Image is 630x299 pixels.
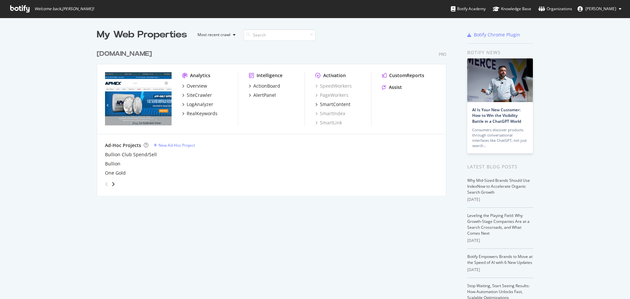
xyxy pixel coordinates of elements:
[105,151,157,158] a: Bullion Club Spend/Sell
[315,119,342,126] a: SmartLink
[182,92,212,98] a: SiteCrawler
[97,49,155,59] a: [DOMAIN_NAME]
[315,101,350,108] a: SmartContent
[467,178,530,195] a: Why Mid-Sized Brands Should Use IndexNow to Accelerate Organic Search Growth
[439,52,446,57] div: Pro
[467,213,530,236] a: Leveling the Playing Field: Why Growth-Stage Companies Are at a Search Crossroads, and What Comes...
[105,142,141,149] div: Ad-Hoc Projects
[467,58,533,102] img: AI Is Your New Customer: How to Win the Visibility Battle in a ChatGPT World
[111,181,115,187] div: angle-right
[249,92,276,98] a: AlertPanel
[467,197,533,203] div: [DATE]
[389,72,424,79] div: CustomReports
[382,72,424,79] a: CustomReports
[97,28,187,41] div: My Web Properties
[538,6,572,12] div: Organizations
[472,107,521,124] a: AI Is Your New Customer: How to Win the Visibility Battle in a ChatGPT World
[315,83,352,89] a: SpeedWorkers
[572,4,627,14] button: [PERSON_NAME]
[467,267,533,273] div: [DATE]
[190,72,210,79] div: Analytics
[97,49,152,59] div: [DOMAIN_NAME]
[182,110,218,117] a: RealKeywords
[389,84,402,91] div: Assist
[493,6,531,12] div: Knowledge Base
[474,32,520,38] div: Botify Chrome Plugin
[198,33,230,37] div: Most recent crawl
[187,110,218,117] div: RealKeywords
[34,6,94,11] span: Welcome back, [PERSON_NAME] !
[467,163,533,170] div: Latest Blog Posts
[97,41,451,196] div: grid
[323,72,346,79] div: Activation
[187,83,207,89] div: Overview
[315,110,345,117] a: SmartIndex
[187,92,212,98] div: SiteCrawler
[192,30,238,40] button: Most recent crawl
[105,170,126,176] a: One Gold
[467,32,520,38] a: Botify Chrome Plugin
[472,127,528,148] div: Consumers discover products through conversational interfaces like ChatGPT, not just search…
[451,6,486,12] div: Botify Academy
[585,6,616,11] span: Brett Elliott
[249,83,280,89] a: ActionBoard
[154,142,195,148] a: New Ad-Hoc Project
[105,72,172,125] img: APMEX.com
[253,83,280,89] div: ActionBoard
[182,101,213,108] a: LogAnalyzer
[182,83,207,89] a: Overview
[243,29,316,41] input: Search
[187,101,213,108] div: LogAnalyzer
[315,92,348,98] a: PageWorkers
[105,160,120,167] a: Bullion
[102,179,111,189] div: angle-left
[320,101,350,108] div: SmartContent
[467,254,533,265] a: Botify Empowers Brands to Move at the Speed of AI with 6 New Updates
[467,49,533,56] div: Botify news
[382,84,402,91] a: Assist
[467,238,533,244] div: [DATE]
[158,142,195,148] div: New Ad-Hoc Project
[257,72,283,79] div: Intelligence
[253,92,276,98] div: AlertPanel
